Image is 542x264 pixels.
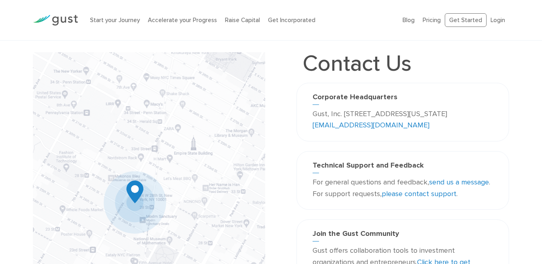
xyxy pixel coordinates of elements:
[225,16,260,24] a: Raise Capital
[148,16,217,24] a: Accelerate your Progress
[382,190,456,198] a: please contact support
[268,16,315,24] a: Get Incorporated
[313,161,493,173] h3: Technical Support and Feedback
[313,93,493,105] h3: Corporate Headquarters
[90,16,140,24] a: Start your Journey
[445,13,487,27] a: Get Started
[297,52,417,75] h1: Contact Us
[429,178,489,186] a: send us a message
[491,16,505,24] a: Login
[313,121,430,129] a: [EMAIL_ADDRESS][DOMAIN_NAME]
[313,229,493,241] h3: Join the Gust Community
[423,16,441,24] a: Pricing
[33,15,78,26] img: Gust Logo
[313,177,493,200] p: For general questions and feedback, . For support requests, .
[403,16,415,24] a: Blog
[313,108,493,132] p: Gust, Inc. [STREET_ADDRESS][US_STATE]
